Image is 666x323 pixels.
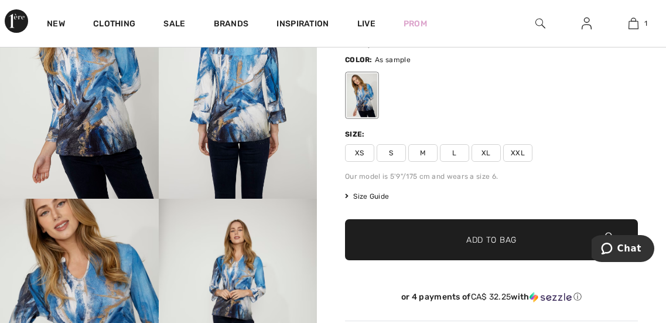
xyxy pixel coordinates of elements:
[471,292,511,302] span: CA$ 32.25
[602,232,615,247] img: Bag.svg
[345,56,373,64] span: Color:
[357,18,375,30] a: Live
[345,144,374,162] span: XS
[644,18,647,29] span: 1
[276,19,329,31] span: Inspiration
[347,73,377,117] div: As sample
[582,16,592,30] img: My Info
[345,292,638,307] div: or 4 payments ofCA$ 32.25withSezzle Click to learn more about Sezzle
[503,144,532,162] span: XXL
[404,18,427,30] a: Prom
[345,219,638,260] button: Add to Bag
[440,144,469,162] span: L
[345,191,389,202] span: Size Guide
[345,292,638,302] div: or 4 payments of with
[472,144,501,162] span: XL
[5,9,28,33] img: 1ère Avenue
[408,144,438,162] span: M
[375,56,411,64] span: As sample
[572,16,601,31] a: Sign In
[466,234,517,246] span: Add to Bag
[163,19,185,31] a: Sale
[214,19,249,31] a: Brands
[610,16,656,30] a: 1
[592,235,654,264] iframe: Opens a widget where you can chat to one of our agents
[530,292,572,302] img: Sezzle
[535,16,545,30] img: search the website
[345,129,367,140] div: Size:
[93,19,135,31] a: Clothing
[47,19,65,31] a: New
[345,171,638,182] div: Our model is 5'9"/175 cm and wears a size 6.
[377,144,406,162] span: S
[629,16,638,30] img: My Bag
